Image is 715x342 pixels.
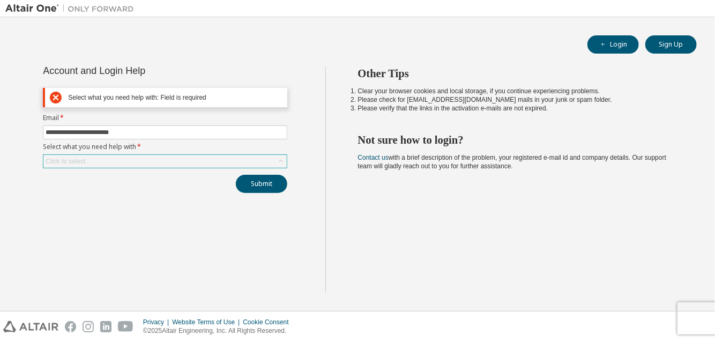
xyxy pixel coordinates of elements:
label: Email [43,114,287,122]
img: linkedin.svg [100,321,111,332]
a: Contact us [358,154,389,161]
img: facebook.svg [65,321,76,332]
img: altair_logo.svg [3,321,58,332]
h2: Not sure how to login? [358,133,678,147]
div: Privacy [143,318,172,326]
div: Account and Login Help [43,66,239,75]
li: Clear your browser cookies and local storage, if you continue experiencing problems. [358,87,678,95]
div: Website Terms of Use [172,318,243,326]
div: Click to select [43,155,287,168]
li: Please verify that the links in the activation e-mails are not expired. [358,104,678,113]
button: Submit [236,175,287,193]
label: Select what you need help with [43,143,287,151]
p: © 2025 Altair Engineering, Inc. All Rights Reserved. [143,326,295,336]
div: Cookie Consent [243,318,295,326]
span: with a brief description of the problem, your registered e-mail id and company details. Our suppo... [358,154,667,170]
img: youtube.svg [118,321,133,332]
button: Login [587,35,639,54]
img: instagram.svg [83,321,94,332]
li: Please check for [EMAIL_ADDRESS][DOMAIN_NAME] mails in your junk or spam folder. [358,95,678,104]
div: Select what you need help with: Field is required [68,94,282,102]
img: Altair One [5,3,139,14]
div: Click to select [46,157,85,166]
h2: Other Tips [358,66,678,80]
button: Sign Up [645,35,697,54]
